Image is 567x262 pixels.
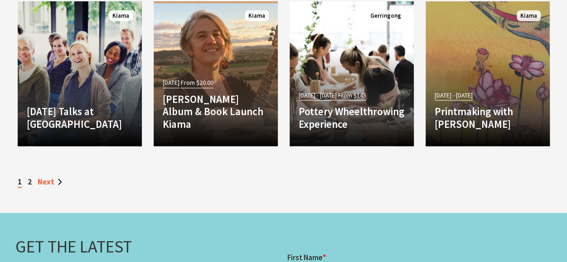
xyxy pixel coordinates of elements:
h4: [DATE] Talks at [GEOGRAPHIC_DATA] [27,105,133,130]
a: Another Image Used [DATE] Talks at [GEOGRAPHIC_DATA] Kiama [18,1,142,146]
h4: [PERSON_NAME] Album & Book Launch Kiama [163,93,269,131]
span: From $145 [338,90,366,101]
a: [DATE] - [DATE] From $145 Pottery Wheelthrowing Experience Gerringong [290,1,414,146]
a: [DATE] From $20.00 [PERSON_NAME] Album & Book Launch Kiama Kiama [154,1,278,146]
span: Kiama [109,10,133,22]
h4: Printmaking with [PERSON_NAME] [435,105,541,130]
h4: Pottery Wheelthrowing Experience [299,105,405,130]
span: Kiama [245,10,269,22]
span: [DATE] [163,78,179,88]
a: 2 [28,177,32,187]
span: [DATE] - [DATE] [299,90,337,101]
a: [DATE] - [DATE] Printmaking with [PERSON_NAME] Kiama [426,1,550,146]
a: Next [38,177,62,187]
span: [DATE] - [DATE] [435,90,473,101]
span: 1 [18,177,22,188]
span: From $20.00 [181,78,213,88]
span: Kiama [517,10,541,22]
span: Gerringong [367,10,405,22]
h3: GET THE LATEST [15,238,280,255]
